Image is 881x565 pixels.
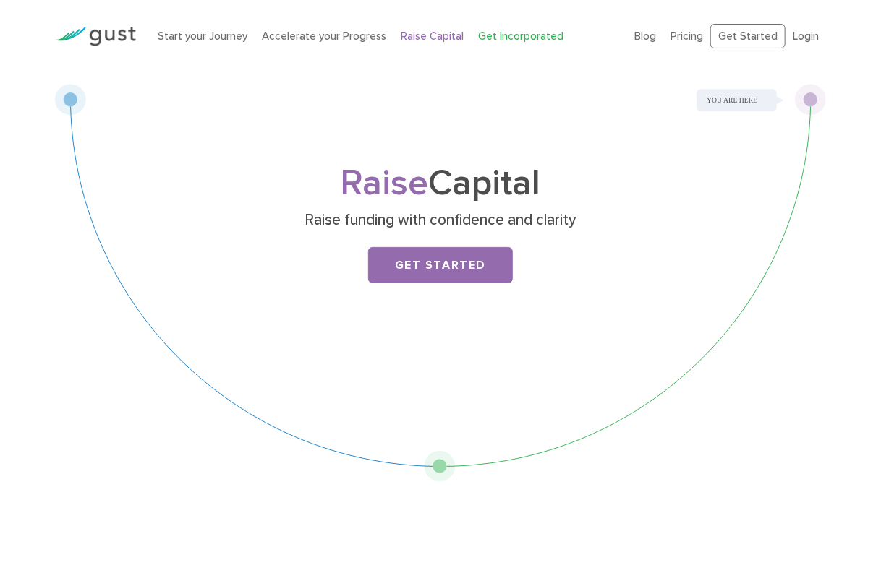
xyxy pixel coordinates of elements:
a: Get Started [710,24,786,49]
p: Raise funding with confidence and clarity [161,210,721,230]
a: Blog [634,30,656,43]
a: Get Started [368,247,513,283]
a: Get Incorporated [478,30,563,43]
a: Login [793,30,819,43]
h1: Capital [155,167,726,200]
a: Start your Journey [158,30,247,43]
span: Raise [341,162,429,204]
a: Pricing [671,30,703,43]
a: Accelerate your Progress [262,30,386,43]
a: Raise Capital [401,30,464,43]
img: Gust Logo [55,27,136,46]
